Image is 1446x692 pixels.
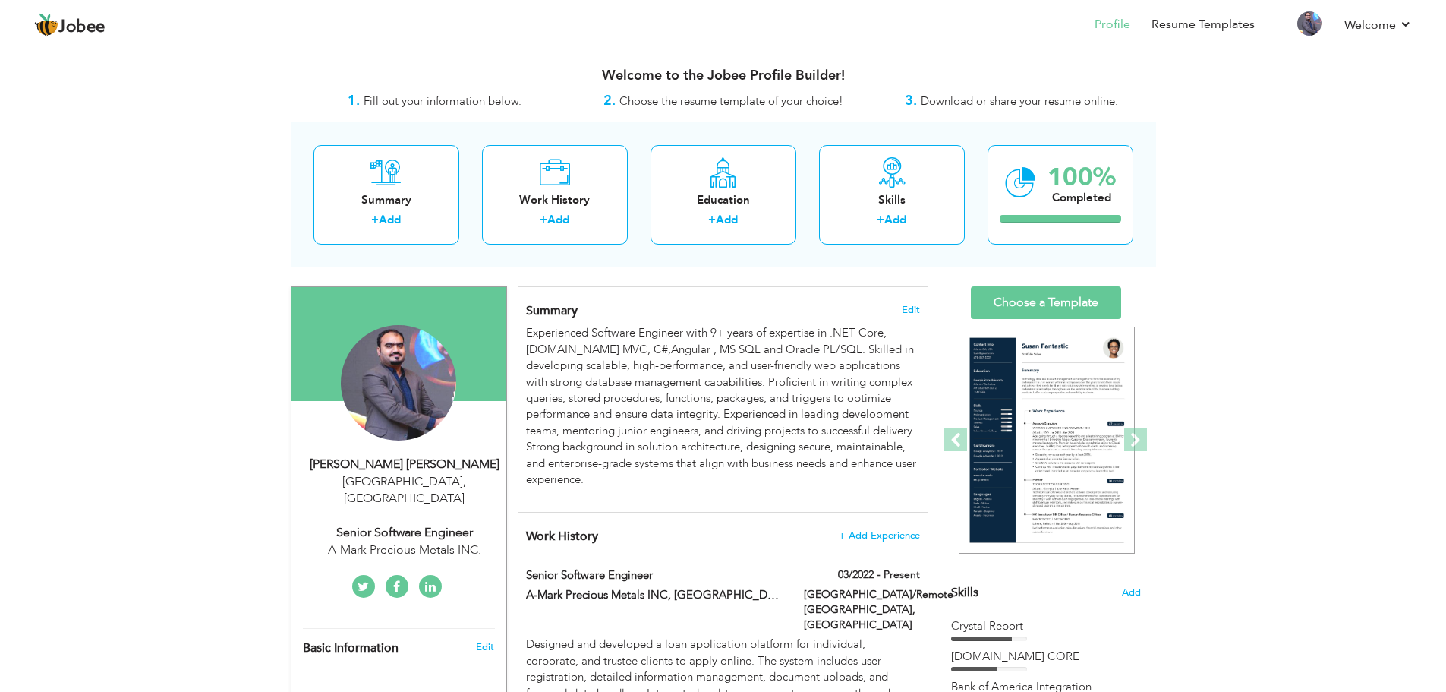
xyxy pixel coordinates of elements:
label: Senior Software Engineer [526,567,781,583]
span: + Add Experience [839,530,920,541]
label: [GEOGRAPHIC_DATA]/Remote [GEOGRAPHIC_DATA], [GEOGRAPHIC_DATA] [804,587,920,633]
strong: 1. [348,91,360,110]
a: Add [547,212,569,227]
span: Edit [902,305,920,315]
a: Resume Templates [1151,16,1255,33]
span: Choose the resume template of your choice! [619,93,843,109]
div: Skills [831,192,953,208]
span: Skills [951,584,978,601]
span: Add [1122,586,1141,600]
div: A-Mark Precious Metals INC. [303,542,506,559]
label: A-Mark Precious Metals INC, [GEOGRAPHIC_DATA] [526,587,781,603]
span: Download or share your resume online. [921,93,1118,109]
div: Education [663,192,784,208]
div: ASP.NET CORE [951,649,1141,665]
a: Add [379,212,401,227]
strong: 3. [905,91,917,110]
div: [PERSON_NAME] [PERSON_NAME] [303,456,506,473]
label: + [371,212,379,228]
span: Fill out your information below. [364,93,521,109]
label: + [708,212,716,228]
a: Edit [476,640,494,654]
div: Work History [494,192,616,208]
span: Summary [526,302,578,319]
a: Add [884,212,906,227]
h4: Adding a summary is a quick and easy way to highlight your experience and interests. [526,303,919,318]
div: Summary [326,192,447,208]
div: 100% [1047,165,1116,190]
div: [GEOGRAPHIC_DATA] [GEOGRAPHIC_DATA] [303,473,506,508]
img: jobee.io [34,13,58,37]
label: 03/2022 - Present [838,567,920,583]
h3: Welcome to the Jobee Profile Builder! [291,68,1156,84]
a: Jobee [34,13,106,37]
a: Welcome [1344,16,1412,34]
span: , [463,473,466,490]
a: Profile [1095,16,1130,33]
label: + [540,212,547,228]
h4: This helps to show the companies you have worked for. [526,529,919,544]
span: Basic Information [303,642,399,656]
a: Choose a Template [971,286,1121,319]
img: Rana Muhammad Saqib [341,325,456,441]
a: Add [716,212,738,227]
div: Crystal Report [951,618,1141,634]
span: Work History [526,528,598,545]
img: Profile Img [1297,11,1322,36]
p: Experienced Software Engineer with 9+ years of expertise in .NET Core, [DOMAIN_NAME] MVC, C#,Angu... [526,325,919,488]
div: Senior Software Engineer [303,524,506,542]
div: Completed [1047,190,1116,206]
label: + [877,212,884,228]
span: Jobee [58,19,106,36]
strong: 2. [603,91,616,110]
